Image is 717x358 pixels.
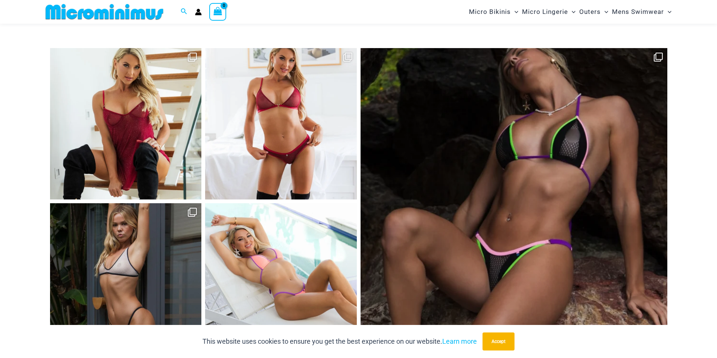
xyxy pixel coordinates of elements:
span: Outers [579,2,601,21]
span: Menu Toggle [568,2,575,21]
span: Menu Toggle [664,2,671,21]
span: Micro Bikinis [469,2,511,21]
a: Search icon link [181,7,187,17]
a: Account icon link [195,9,202,15]
span: Mens Swimwear [612,2,664,21]
a: View Shopping Cart, empty [209,3,227,20]
p: This website uses cookies to ensure you get the best experience on our website. [202,336,477,347]
img: MM SHOP LOGO FLAT [43,3,166,20]
span: Menu Toggle [511,2,518,21]
a: Learn more [442,337,477,345]
button: Accept [483,332,515,350]
span: Menu Toggle [601,2,608,21]
a: OutersMenu ToggleMenu Toggle [577,2,610,21]
nav: Site Navigation [466,1,675,23]
a: Mens SwimwearMenu ToggleMenu Toggle [610,2,673,21]
span: Micro Lingerie [522,2,568,21]
a: Micro LingerieMenu ToggleMenu Toggle [520,2,577,21]
a: Micro BikinisMenu ToggleMenu Toggle [467,2,520,21]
